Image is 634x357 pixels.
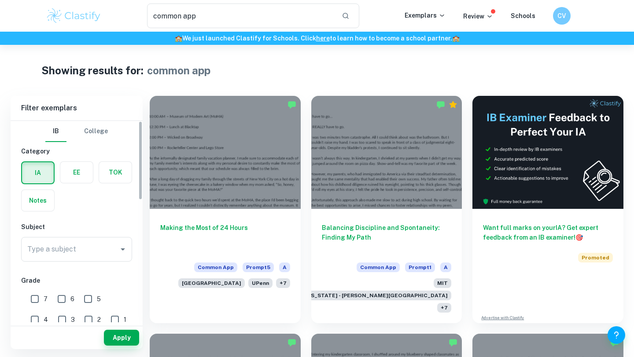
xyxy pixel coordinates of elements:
[405,262,435,272] span: Prompt 1
[104,330,139,346] button: Apply
[41,62,144,78] h1: Showing results for:
[147,4,335,28] input: Search for any exemplars...
[449,100,457,109] div: Premium
[44,294,48,304] span: 7
[160,223,290,252] h6: Making the Most of 24 Hours
[243,262,274,272] span: Prompt 5
[608,326,625,344] button: Help and Feedback
[71,315,75,324] span: 3
[311,96,462,323] a: Balancing Discipline and Spontaneity: Finding My PathCommon AppPrompt1AMIT[GEOGRAPHIC_DATA][US_ST...
[316,35,330,42] a: here
[117,243,129,255] button: Open
[436,100,445,109] img: Marked
[288,100,296,109] img: Marked
[452,35,460,42] span: 🏫
[22,190,54,211] button: Notes
[45,121,66,142] button: IB
[276,278,290,288] span: + 7
[357,262,400,272] span: Common App
[44,315,48,324] span: 4
[449,338,457,347] img: Marked
[553,7,571,25] button: CV
[575,234,583,241] span: 🎯
[60,162,93,183] button: EE
[150,96,301,323] a: Making the Most of 24 HoursCommon AppPrompt5A[GEOGRAPHIC_DATA]UPenn+7
[46,7,102,25] img: Clastify logo
[147,62,210,78] h1: common app
[97,315,101,324] span: 2
[511,12,535,19] a: Schools
[175,35,182,42] span: 🏫
[437,303,451,313] span: + 7
[2,33,632,43] h6: We just launched Clastify for Schools. Click to learn how to become a school partner.
[322,223,452,252] h6: Balancing Discipline and Spontaneity: Finding My Path
[248,278,273,288] span: UPenn
[463,11,493,21] p: Review
[405,11,446,20] p: Exemplars
[11,96,143,120] h6: Filter exemplars
[440,262,451,272] span: A
[472,96,623,209] img: Thumbnail
[483,223,613,242] h6: Want full marks on your IA ? Get expert feedback from an IB examiner!
[84,121,108,142] button: College
[194,262,237,272] span: Common App
[178,278,245,288] span: [GEOGRAPHIC_DATA]
[22,162,54,183] button: IA
[70,294,74,304] span: 6
[21,146,132,156] h6: Category
[578,253,613,262] span: Promoted
[21,276,132,285] h6: Grade
[99,162,132,183] button: TOK
[45,121,108,142] div: Filter type choice
[279,262,290,272] span: A
[472,96,623,323] a: Want full marks on yourIA? Get expert feedback from an IB examiner!PromotedAdvertise with Clastify
[124,315,126,324] span: 1
[481,315,524,321] a: Advertise with Clastify
[288,338,296,347] img: Marked
[434,278,451,288] span: MIT
[557,11,567,21] h6: CV
[242,291,451,300] span: [GEOGRAPHIC_DATA][US_STATE] - [PERSON_NAME][GEOGRAPHIC_DATA]
[21,222,132,232] h6: Subject
[97,294,101,304] span: 5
